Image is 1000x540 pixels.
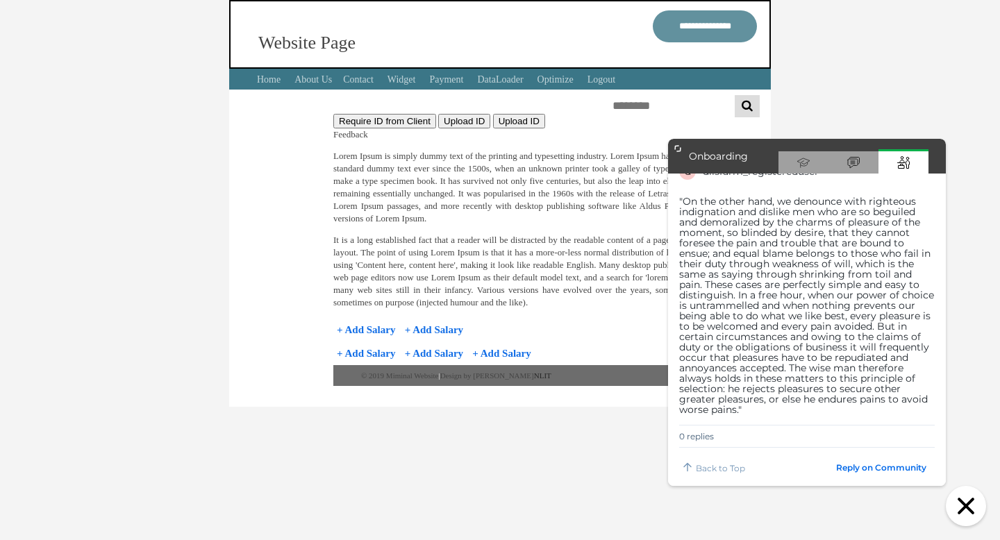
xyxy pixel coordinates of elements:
button: + Add Salary [470,343,533,364]
a: Payment [429,74,463,85]
button: + Add Salary [403,319,465,340]
a: Widget [387,74,416,85]
p: Lorem Ipsum is simply dummy text of the printing and typesetting industry. Lorem Ipsum has been t... [333,150,743,225]
span: + Add Salary [337,324,395,335]
p: It is a long established fact that a reader will be distracted by the readable content of a page ... [333,234,743,309]
button: Upload ID [438,114,490,128]
button: Upload ID [493,114,545,128]
a: Website Page [258,33,356,53]
button: + Add Salary [335,343,397,364]
a: DataLoader [477,74,523,85]
span: + Add Salary [337,348,395,359]
a: Home [257,74,281,85]
a: Logout [587,74,615,85]
span: + Add Salary [405,324,463,335]
button: + Add Salary [403,343,465,364]
a: About Us [294,74,332,85]
span: + Add Salary [472,348,531,359]
a: NLIT [534,371,551,380]
a: Contact [343,74,374,85]
div: ∑aåāБδ ⷺ [6,19,203,32]
button: + Add Salary [335,319,397,340]
button: Require ID from Client [333,114,436,128]
span: | [438,371,440,380]
button: Click to close the Knowledge Center Bot window. [946,486,986,526]
footer: © 2019 Miminal Website Design by [PERSON_NAME] [333,365,743,386]
span: + Add Salary [405,348,463,359]
a: Optimize [537,74,574,85]
span: Feedback [333,129,368,140]
div: ∑aåāБδ ⷺ [6,6,203,19]
iframe: Bot Window [668,139,946,486]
